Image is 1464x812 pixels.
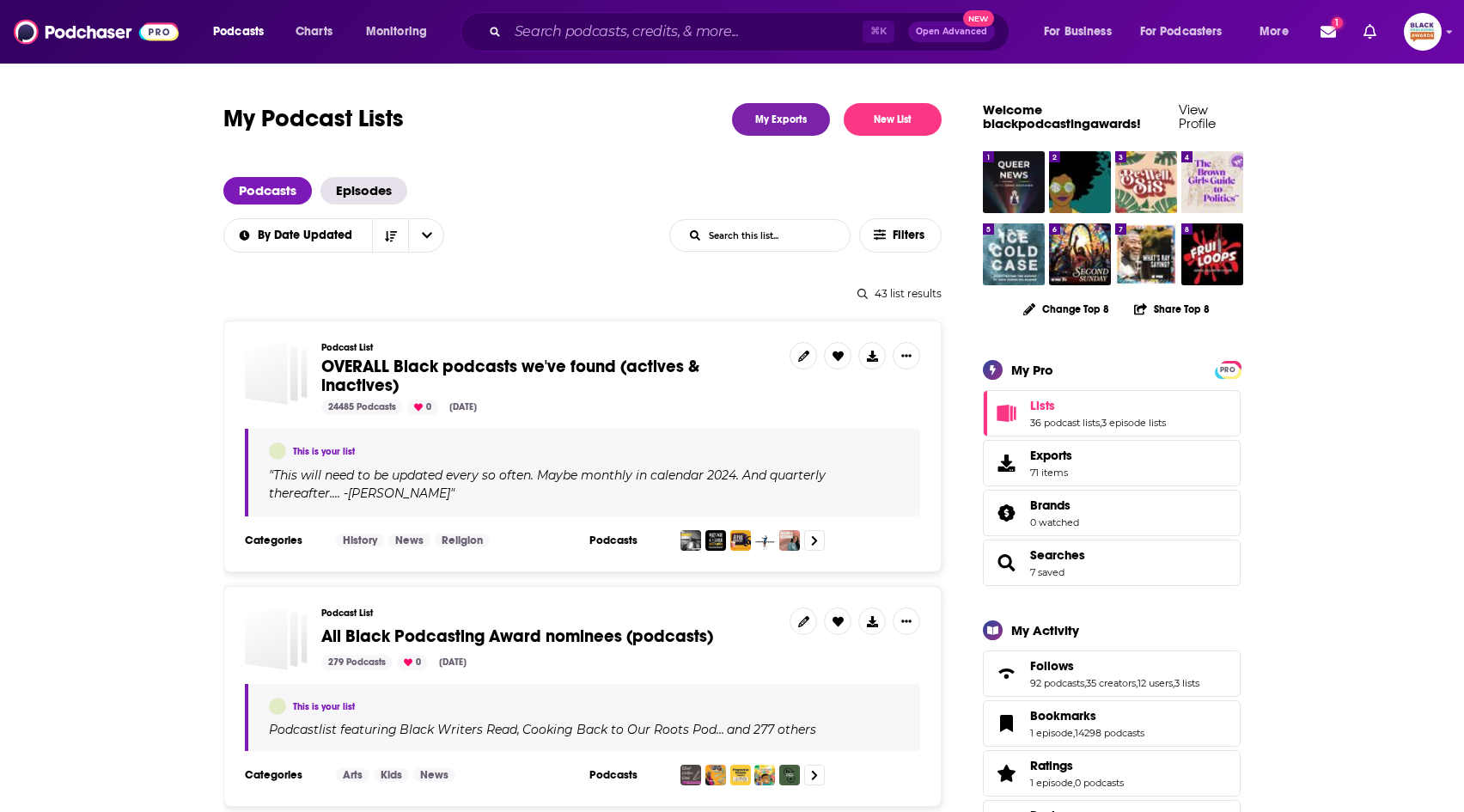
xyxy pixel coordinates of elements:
[223,177,312,205] a: Podcasts
[1217,363,1238,376] span: PRO
[293,701,355,712] a: This is your list
[517,722,520,737] span: ,
[844,103,942,136] button: New List
[321,655,393,670] div: 279 Podcasts
[1030,566,1064,578] a: 7 saved
[296,20,332,44] span: Charts
[983,223,1045,285] img: Ice Cold Case
[727,722,816,737] p: and 277 others
[442,400,484,415] div: [DATE]
[1247,18,1310,46] button: open menu
[1075,777,1124,789] a: 0 podcasts
[1140,20,1223,44] span: For Podcasters
[1357,17,1383,46] a: Show notifications dropdown
[293,446,355,457] a: This is your list
[1404,13,1442,51] button: Show profile menu
[1030,658,1074,674] span: Follows
[223,229,373,241] button: open menu
[1030,448,1072,463] span: Exports
[1011,622,1079,638] div: My Activity
[269,698,286,715] a: blackpodcastingawards
[1217,362,1238,375] a: PRO
[1030,708,1096,723] span: Bookmarks
[269,443,286,460] a: blackpodcastingawards
[589,534,667,547] h3: Podcasts
[1404,13,1442,51] span: Logged in as blackpodcastingawards
[407,400,438,415] div: 0
[245,607,308,670] a: All Black Podcasting Award nominees (podcasts)
[1332,17,1343,28] span: 1
[680,765,701,785] img: Black Writers Read
[983,440,1241,486] a: Exports
[1174,677,1199,689] a: 3 lists
[1030,398,1055,413] span: Lists
[1049,151,1111,213] a: Stitch Please
[989,662,1023,686] a: Follows
[983,650,1241,697] span: Follows
[705,765,726,785] img: Cooking Back to Our Roots Podcast
[1013,298,1119,320] button: Change Top 8
[245,342,308,405] span: OVERALL Black podcasts we've found (actives & inactives)
[1075,727,1144,739] a: 14298 podcasts
[989,711,1023,736] a: Bookmarks
[983,700,1241,747] span: Bookmarks
[1044,20,1112,44] span: For Business
[1030,547,1085,563] span: Searches
[223,218,444,253] h2: Choose List sort
[983,151,1045,213] a: Queer News
[1404,13,1442,51] img: User Profile
[983,540,1241,586] span: Searches
[983,390,1241,437] span: Lists
[321,400,403,415] div: 24485 Podcasts
[1100,417,1101,429] span: ,
[893,229,927,241] span: Filters
[321,356,699,396] span: OVERALL Black podcasts we've found (actives & inactives)
[400,723,517,736] h4: Black Writers Read
[983,101,1141,131] a: Welcome blackpodcastingawards!
[1073,727,1075,739] span: ,
[1101,417,1166,429] a: 3 episode lists
[1115,151,1177,213] a: Be Well Sis: The Podcast
[366,20,427,44] span: Monitoring
[223,287,942,300] div: 43 list results
[859,218,942,253] button: Filters
[989,501,1023,525] a: Brands
[983,490,1241,536] span: Brands
[269,722,900,737] div: Podcast list featuring
[1136,677,1138,689] span: ,
[408,219,444,252] button: open menu
[1129,18,1247,46] button: open menu
[680,530,701,551] img: The Humanity Archive
[336,534,384,547] a: History
[374,768,409,782] a: Kids
[989,401,1023,425] a: Lists
[284,18,343,46] a: Charts
[893,342,920,369] button: Show More Button
[916,27,987,36] span: Open Advanced
[336,768,369,782] a: Arts
[245,768,322,782] h3: Categories
[1030,398,1166,413] a: Lists
[1115,223,1177,285] a: What's Ray Saying?
[413,768,455,782] a: News
[14,15,179,48] img: Podchaser - Follow, Share and Rate Podcasts
[754,530,775,551] img: The HomeTeam Podcast
[321,626,713,647] span: All Black Podcasting Award nominees (podcasts)
[963,10,994,27] span: New
[1030,777,1073,789] a: 1 episode
[730,530,751,551] img: The Black Picture Podcast
[730,765,751,785] img: Progressive Pockets: a podcast about the untapped power of our wallets to build the world we want
[989,761,1023,785] a: Ratings
[1030,417,1100,429] a: 36 podcast lists
[1030,658,1199,674] a: Follows
[1030,498,1079,513] a: Brands
[320,177,407,205] a: Episodes
[754,765,775,785] img: Adventures of Cairo
[863,21,894,43] span: ⌘ K
[1011,362,1053,378] div: My Pro
[258,229,358,241] span: By Date Updated
[1032,18,1133,46] button: open menu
